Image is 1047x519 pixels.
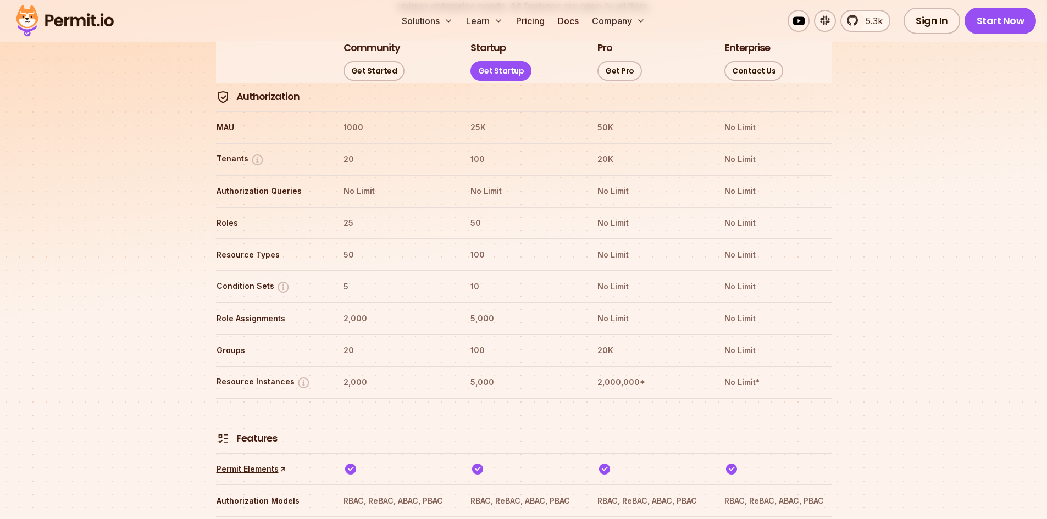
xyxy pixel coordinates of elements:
th: No Limit [597,182,704,200]
button: Condition Sets [217,280,290,294]
th: No Limit [597,246,704,264]
th: No Limit [724,150,831,168]
a: 5.3k [840,10,890,32]
th: Authorization Models [216,492,323,510]
button: Tenants [217,153,264,166]
th: No Limit [724,310,831,327]
a: Contact Us [724,61,783,81]
a: Pricing [512,10,549,32]
h3: Community [344,41,400,55]
a: Get Startup [470,61,532,81]
h3: Startup [470,41,506,55]
th: 2,000,000* [597,373,704,391]
th: RBAC, ReBAC, ABAC, PBAC [343,492,450,510]
th: No Limit [724,278,831,295]
th: Authorization Queries [216,182,323,200]
th: 100 [470,246,577,264]
th: No Limit [724,246,831,264]
th: 20 [343,342,450,359]
th: 100 [470,150,577,168]
a: Docs [553,10,583,32]
th: MAU [216,119,323,136]
button: Solutions [397,10,457,32]
th: No Limit [597,278,704,295]
th: 5,000 [470,373,577,391]
th: No Limit [597,214,704,232]
button: Company [588,10,650,32]
th: 50 [470,214,577,232]
h4: Features [236,432,277,445]
a: Start Now [965,8,1037,34]
th: 25K [470,119,577,136]
th: 5,000 [470,310,577,327]
th: Groups [216,342,323,359]
th: 50K [597,119,704,136]
h3: Enterprise [724,41,770,55]
span: ↑ [275,462,289,476]
th: RBAC, ReBAC, ABAC, PBAC [724,492,831,510]
th: 2,000 [343,373,450,391]
th: 10 [470,278,577,295]
th: 25 [343,214,450,232]
a: Sign In [904,8,960,34]
img: Permit logo [11,2,119,40]
th: No Limit [724,342,831,359]
h4: Authorization [236,90,300,104]
th: No Limit [470,182,577,200]
th: No Limit [724,119,831,136]
th: 20 [343,150,450,168]
th: 20K [597,150,704,168]
th: No Limit* [724,373,831,391]
th: 50 [343,246,450,264]
th: No Limit [343,182,450,200]
button: Resource Instances [217,376,311,389]
a: Get Pro [597,61,642,81]
a: Get Started [344,61,405,81]
h3: Pro [597,41,612,55]
th: 2,000 [343,310,450,327]
span: 5.3k [859,14,883,27]
th: Roles [216,214,323,232]
button: Learn [462,10,507,32]
th: Resource Types [216,246,323,264]
th: 100 [470,342,577,359]
th: No Limit [724,182,831,200]
img: Authorization [217,91,230,104]
th: Role Assignments [216,310,323,327]
th: 20K [597,342,704,359]
img: Features [217,432,230,445]
th: 1000 [343,119,450,136]
th: No Limit [724,214,831,232]
th: RBAC, ReBAC, ABAC, PBAC [470,492,577,510]
th: 5 [343,278,450,295]
th: RBAC, ReBAC, ABAC, PBAC [597,492,704,510]
th: No Limit [597,310,704,327]
a: Permit Elements↑ [217,464,286,475]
